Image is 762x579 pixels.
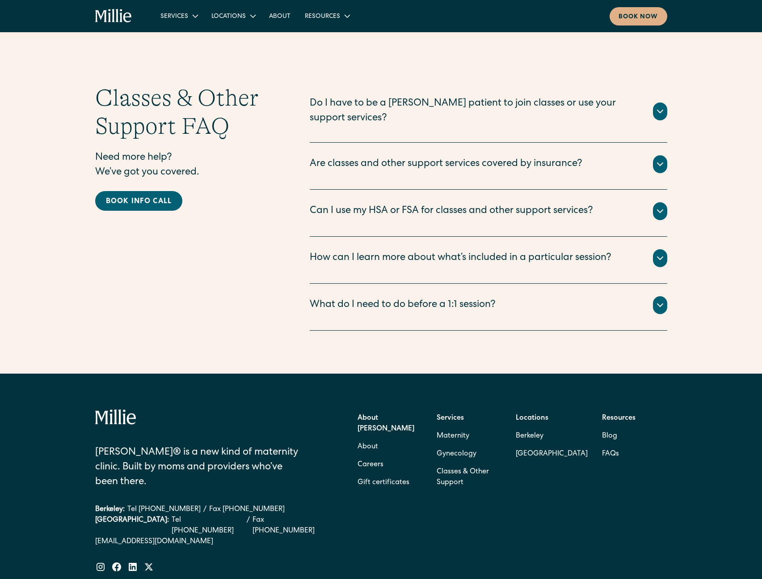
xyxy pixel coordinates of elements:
div: How can I learn more about what’s included in a particular session? [310,251,611,266]
div: Locations [211,12,246,21]
p: Need more help? We’ve got you covered. [95,151,274,180]
div: Services [153,9,204,23]
strong: Services [437,415,464,422]
div: [PERSON_NAME]® is a new kind of maternity clinic. Built by moms and providers who’ve been there. [95,446,306,490]
a: Berkeley [516,427,588,445]
a: home [95,9,132,23]
a: Gynecology [437,445,476,463]
a: Careers [358,456,383,474]
a: Gift certificates [358,474,409,492]
a: Book now [610,7,667,26]
div: Locations [204,9,262,23]
a: About [262,9,298,23]
a: Fax [PHONE_NUMBER] [253,515,327,536]
div: Do I have to be a [PERSON_NAME] patient to join classes or use your support services? [310,97,642,126]
strong: About [PERSON_NAME] [358,415,414,433]
div: Are classes and other support services covered by insurance? [310,157,582,172]
a: Maternity [437,427,469,445]
a: About [358,438,378,456]
div: / [247,515,250,536]
a: [EMAIL_ADDRESS][DOMAIN_NAME] [95,536,327,547]
a: Classes & Other Support [437,463,501,492]
div: Services [160,12,188,21]
a: Fax [PHONE_NUMBER] [209,504,285,515]
div: / [203,504,206,515]
a: [GEOGRAPHIC_DATA] [516,445,588,463]
div: Book info call [106,196,172,207]
strong: Resources [602,415,636,422]
div: Resources [298,9,356,23]
a: Blog [602,427,617,445]
div: Can I use my HSA or FSA for classes and other support services? [310,204,593,219]
div: [GEOGRAPHIC_DATA]: [95,515,169,536]
div: Book now [619,13,658,22]
a: Tel [PHONE_NUMBER] [127,504,201,515]
div: What do I need to do before a 1:1 session? [310,298,496,313]
div: Berkeley: [95,504,125,515]
h2: Classes & Other Support FAQ [95,84,274,140]
div: Resources [305,12,340,21]
a: FAQs [602,445,619,463]
a: Tel [PHONE_NUMBER] [172,515,244,536]
a: Book info call [95,191,183,211]
strong: Locations [516,415,548,422]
